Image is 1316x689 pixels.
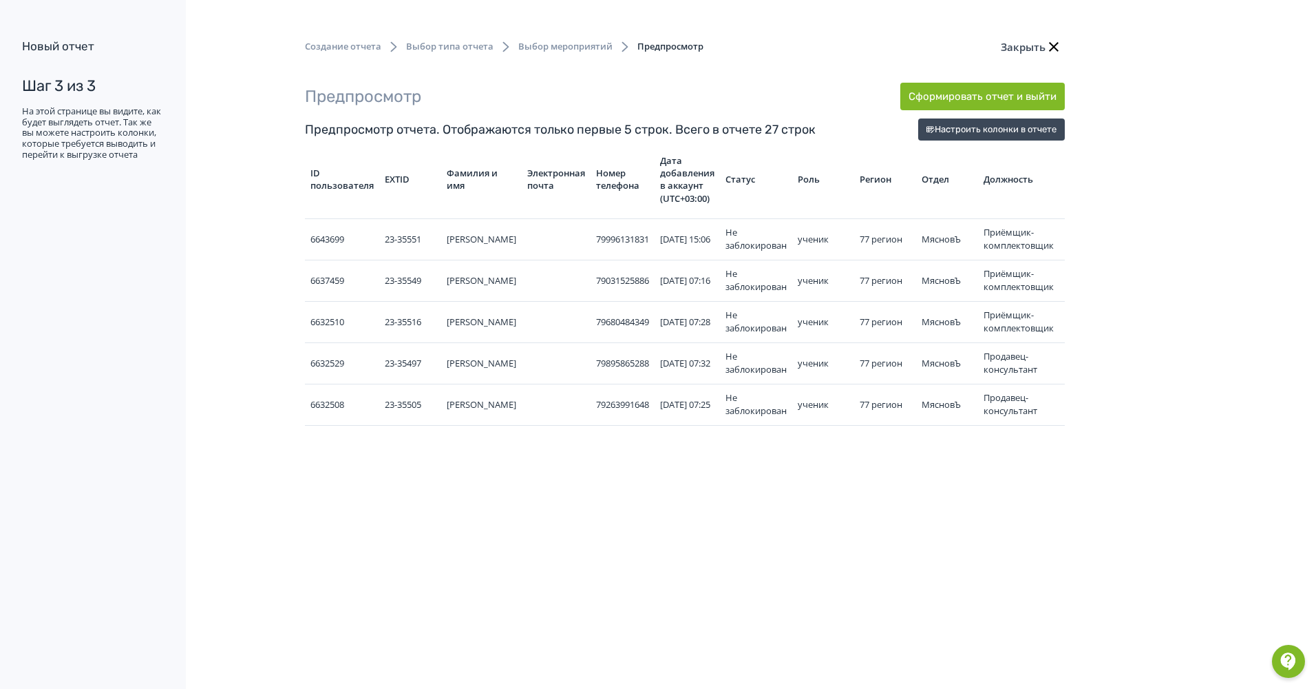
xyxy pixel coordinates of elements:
[596,316,649,329] div: 79680484349
[385,398,436,412] div: 23-35505
[860,398,911,412] div: 77 регион
[725,226,787,253] div: Не заблокирован
[385,233,436,247] div: 23-35551
[798,316,849,329] div: ученик
[305,121,816,139] div: Предпросмотр отчета. Отображаются только первые 5 строк. Всего в отчете 27 строк
[596,274,649,288] div: 79031525886
[596,167,649,192] div: Номер телефона
[984,226,1054,253] div: Приёмщик-комплектовщик
[305,84,421,109] div: Предпросмотр
[447,167,516,192] div: Фамилия и имя
[860,173,911,185] div: Регион
[527,167,585,192] div: Электронная почта
[984,173,1054,185] div: Должность
[998,33,1065,61] button: Закрыть
[385,274,436,288] div: 23-35549
[918,119,1065,141] button: Настроить колонки в отчете
[984,350,1054,377] div: Продавец-консультант
[518,40,613,54] span: Выбор мероприятий
[406,40,493,54] span: Выбор типа отчета
[596,357,649,371] div: 79895865288
[798,233,849,247] div: ученик
[637,40,703,54] span: Предпросмотр
[725,267,787,294] div: Не заблокирован
[596,398,649,412] div: 79263991648
[922,316,973,329] div: МясновЪ
[22,106,161,160] div: На этой странице вы видите, как будет выглядеть отчет. Так же вы можете настроить колонки, которы...
[900,83,1065,110] button: Сформировать отчет и выйти
[310,316,374,329] div: 6632510
[310,274,374,288] div: 6637459
[922,357,973,371] div: МясновЪ
[798,398,849,412] div: ученик
[660,274,714,288] div: 16.09.2025 07:16
[596,233,649,247] div: 79996131831
[660,357,714,371] div: 15.09.2025 07:32
[660,233,714,247] div: 17.09.2025 15:06
[310,357,374,371] div: 6632529
[310,233,374,247] div: 6643699
[798,173,849,185] div: Роль
[310,398,374,412] div: 6632508
[860,357,911,371] div: 77 регион
[385,357,436,371] div: 23-35497
[305,40,381,54] span: Создание отчета
[984,391,1054,418] div: Продавец-консультант
[725,173,787,185] div: Статус
[984,309,1054,336] div: Приёмщик-комплектовщик
[310,167,374,192] div: ID пользователя
[447,233,516,247] div: Чепиль Виктория
[447,398,516,412] div: Елдышев Виктор
[22,77,161,95] div: Шаг 3 из 3
[922,274,973,288] div: МясновЪ
[922,233,973,247] div: МясновЪ
[725,309,787,336] div: Не заблокирован
[984,267,1054,294] div: Приёмщик-комплектовщик
[860,316,911,329] div: 77 регион
[725,350,787,377] div: Не заблокирован
[860,274,911,288] div: 77 регион
[447,316,516,329] div: Маринкин Павел
[922,398,973,412] div: МясновЪ
[922,173,973,185] div: Отдел
[798,274,849,288] div: ученик
[660,316,714,329] div: 15.09.2025 07:28
[660,154,714,205] div: Дата добавления в аккаунт (UTC+03:00)
[447,357,516,371] div: Автайкина Оксана
[660,398,714,412] div: 15.09.2025 07:25
[385,173,436,185] div: EXTID
[385,316,436,329] div: 23-35516
[447,274,516,288] div: Михайлов Олег
[860,233,911,247] div: 77 регион
[798,357,849,371] div: ученик
[725,391,787,418] div: Не заблокирован
[22,39,161,55] div: Новый отчет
